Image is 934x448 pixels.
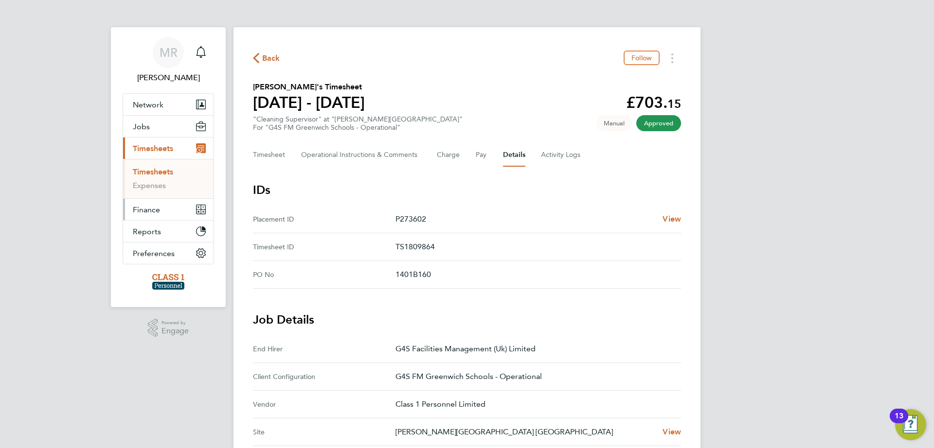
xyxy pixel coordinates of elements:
[667,97,681,111] span: 15
[596,115,632,131] span: This timesheet was manually created.
[133,181,166,190] a: Expenses
[262,52,280,64] span: Back
[663,426,681,438] a: View
[123,242,214,264] button: Preferences
[123,72,214,84] span: Marco Rodriguez
[395,269,673,280] p: 1401B160
[148,319,189,337] a: Powered byEngage
[152,274,185,290] img: class1personnel-logo-retina.png
[437,143,460,167] button: Charge
[253,81,365,93] h2: [PERSON_NAME]'s Timesheet
[253,93,365,112] h1: [DATE] - [DATE]
[123,94,214,115] button: Network
[162,327,189,335] span: Engage
[133,249,175,258] span: Preferences
[395,241,673,253] p: TS1809864
[253,269,395,280] div: PO No
[123,116,214,137] button: Jobs
[663,214,681,224] span: View
[253,312,681,327] h3: Job Details
[253,343,395,355] div: End Hirer
[253,52,280,64] button: Back
[123,221,214,242] button: Reports
[503,143,525,167] button: Details
[301,143,421,167] button: Operational Instructions & Comments
[395,398,673,410] p: Class 1 Personnel Limited
[111,27,226,307] nav: Main navigation
[895,409,926,440] button: Open Resource Center, 13 new notifications
[476,143,487,167] button: Pay
[133,205,160,214] span: Finance
[395,371,673,382] p: G4S FM Greenwich Schools - Operational
[133,227,161,236] span: Reports
[133,144,173,153] span: Timesheets
[123,199,214,220] button: Finance
[253,371,395,382] div: Client Configuration
[162,319,189,327] span: Powered by
[123,274,214,290] a: Go to home page
[631,53,652,62] span: Follow
[253,398,395,410] div: Vendor
[160,46,178,59] span: MR
[253,182,681,198] h3: IDs
[133,100,163,109] span: Network
[133,122,150,131] span: Jobs
[253,213,395,225] div: Placement ID
[541,143,582,167] button: Activity Logs
[395,426,655,438] p: [PERSON_NAME][GEOGRAPHIC_DATA] [GEOGRAPHIC_DATA]
[663,213,681,225] a: View
[895,416,903,429] div: 13
[253,143,286,167] button: Timesheet
[663,427,681,436] span: View
[395,343,673,355] p: G4S Facilities Management (Uk) Limited
[253,123,463,132] div: For "G4S FM Greenwich Schools - Operational"
[133,167,173,176] a: Timesheets
[123,159,214,198] div: Timesheets
[123,138,214,159] button: Timesheets
[253,426,395,438] div: Site
[626,93,681,112] app-decimal: £703.
[624,51,660,65] button: Follow
[636,115,681,131] span: This timesheet has been approved.
[123,37,214,84] a: MR[PERSON_NAME]
[664,51,681,66] button: Timesheets Menu
[395,213,655,225] p: P273602
[253,115,463,132] div: "Cleaning Supervisor" at "[PERSON_NAME][GEOGRAPHIC_DATA]"
[253,241,395,253] div: Timesheet ID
